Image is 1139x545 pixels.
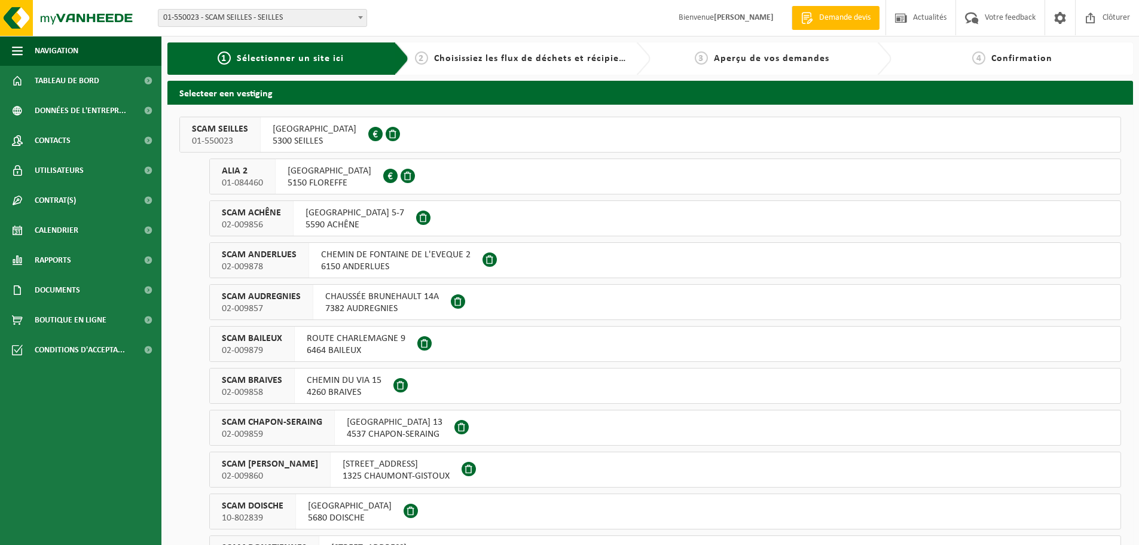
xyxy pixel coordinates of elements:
[792,6,880,30] a: Demande devis
[222,345,282,357] span: 02-009879
[35,156,84,185] span: Utilisateurs
[222,219,281,231] span: 02-009856
[35,36,78,66] span: Navigation
[308,500,392,512] span: [GEOGRAPHIC_DATA]
[222,261,297,273] span: 02-009878
[222,249,297,261] span: SCAM ANDERLUES
[325,303,439,315] span: 7382 AUDREGNIES
[288,177,371,189] span: 5150 FLOREFFE
[307,375,381,386] span: CHEMIN DU VIA 15
[35,335,125,365] span: Conditions d'accepta...
[321,261,471,273] span: 6150 ANDERLUES
[209,200,1121,236] button: SCAM ACHÊNE 02-009856 [GEOGRAPHIC_DATA] 5-75590 ACHÊNE
[167,81,1133,104] h2: Selecteer een vestiging
[972,51,985,65] span: 4
[35,185,76,215] span: Contrat(s)
[35,126,71,156] span: Contacts
[306,219,404,231] span: 5590 ACHÊNE
[434,54,633,63] span: Choisissiez les flux de déchets et récipients
[209,326,1121,362] button: SCAM BAILEUX 02-009879 ROUTE CHARLEMAGNE 96464 BAILEUX
[695,51,708,65] span: 3
[222,416,322,428] span: SCAM CHAPON-SERAING
[321,249,471,261] span: CHEMIN DE FONTAINE DE L'EVEQUE 2
[222,177,263,189] span: 01-084460
[222,303,301,315] span: 02-009857
[158,9,367,27] span: 01-550023 - SCAM SEILLES - SEILLES
[816,12,874,24] span: Demande devis
[347,428,442,440] span: 4537 CHAPON-SERAING
[273,135,356,147] span: 5300 SEILLES
[222,512,283,524] span: 10-802839
[35,66,99,96] span: Tableau de bord
[273,123,356,135] span: [GEOGRAPHIC_DATA]
[209,494,1121,529] button: SCAM DOISCHE 10-802839 [GEOGRAPHIC_DATA]5680 DOISCHE
[343,458,450,470] span: [STREET_ADDRESS]
[35,275,80,305] span: Documents
[222,470,318,482] span: 02-009860
[325,291,439,303] span: CHAUSSÉE BRUNEHAULT 14A
[714,54,829,63] span: Aperçu de vos demandes
[222,165,263,177] span: ALIA 2
[308,512,392,524] span: 5680 DOISCHE
[991,54,1052,63] span: Confirmation
[307,333,405,345] span: ROUTE CHARLEMAGNE 9
[307,345,405,357] span: 6464 BAILEUX
[222,458,318,470] span: SCAM [PERSON_NAME]
[35,96,126,126] span: Données de l'entrepr...
[218,51,231,65] span: 1
[222,500,283,512] span: SCAM DOISCHE
[209,159,1121,194] button: ALIA 2 01-084460 [GEOGRAPHIC_DATA]5150 FLOREFFE
[347,416,442,428] span: [GEOGRAPHIC_DATA] 13
[35,305,106,335] span: Boutique en ligne
[237,54,344,63] span: Sélectionner un site ici
[222,386,282,398] span: 02-009858
[179,117,1121,153] button: SCAM SEILLES 01-550023 [GEOGRAPHIC_DATA]5300 SEILLES
[714,13,774,22] strong: [PERSON_NAME]
[222,428,322,440] span: 02-009859
[192,123,248,135] span: SCAM SEILLES
[306,207,404,219] span: [GEOGRAPHIC_DATA] 5-7
[209,368,1121,404] button: SCAM BRAIVES 02-009858 CHEMIN DU VIA 154260 BRAIVES
[209,410,1121,446] button: SCAM CHAPON-SERAING 02-009859 [GEOGRAPHIC_DATA] 134537 CHAPON-SERAING
[415,51,428,65] span: 2
[222,291,301,303] span: SCAM AUDREGNIES
[158,10,367,26] span: 01-550023 - SCAM SEILLES - SEILLES
[222,207,281,219] span: SCAM ACHÊNE
[343,470,450,482] span: 1325 CHAUMONT-GISTOUX
[307,386,381,398] span: 4260 BRAIVES
[209,284,1121,320] button: SCAM AUDREGNIES 02-009857 CHAUSSÉE BRUNEHAULT 14A7382 AUDREGNIES
[209,242,1121,278] button: SCAM ANDERLUES 02-009878 CHEMIN DE FONTAINE DE L'EVEQUE 26150 ANDERLUES
[222,333,282,345] span: SCAM BAILEUX
[209,452,1121,488] button: SCAM [PERSON_NAME] 02-009860 [STREET_ADDRESS]1325 CHAUMONT-GISTOUX
[35,215,78,245] span: Calendrier
[35,245,71,275] span: Rapports
[288,165,371,177] span: [GEOGRAPHIC_DATA]
[222,375,282,386] span: SCAM BRAIVES
[192,135,248,147] span: 01-550023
